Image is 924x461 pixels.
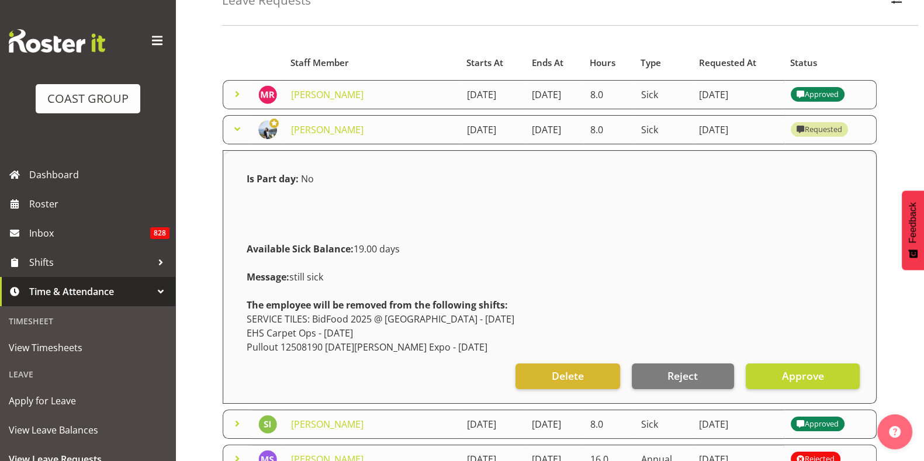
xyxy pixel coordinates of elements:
img: help-xxl-2.png [889,426,901,438]
img: sebastian-ibanez6856.jpg [258,415,277,434]
span: Status [790,56,817,70]
td: [DATE] [525,410,583,439]
span: Delete [552,368,584,383]
span: View Leave Balances [9,421,167,439]
td: [DATE] [692,410,784,439]
a: [PERSON_NAME] [291,418,364,431]
span: Pullout 12508190 [DATE][PERSON_NAME] Expo - [DATE] [247,341,487,353]
td: Sick [634,80,692,109]
td: [DATE] [692,80,784,109]
td: Sick [634,410,692,439]
td: [DATE] [525,80,583,109]
td: 8.0 [583,115,634,144]
strong: Available Sick Balance: [247,242,354,255]
td: [DATE] [460,115,525,144]
span: Roster [29,195,169,213]
span: Dashboard [29,166,169,183]
div: Requested [797,123,842,137]
td: 8.0 [583,80,634,109]
img: mathew-rolle10807.jpg [258,85,277,104]
span: Inbox [29,224,150,242]
a: Apply for Leave [3,386,172,415]
span: Requested At [699,56,756,70]
span: Shifts [29,254,152,271]
div: 19.00 days [240,235,860,263]
span: Approve [781,368,823,383]
button: Feedback - Show survey [902,190,924,270]
span: Hours [590,56,615,70]
td: [DATE] [460,410,525,439]
td: [DATE] [692,115,784,144]
a: [PERSON_NAME] [291,88,364,101]
td: 8.0 [583,410,634,439]
span: Ends At [532,56,563,70]
span: SERVICE TILES: BidFood 2025 @ [GEOGRAPHIC_DATA] - [DATE] [247,313,514,325]
td: [DATE] [460,80,525,109]
span: Feedback [908,202,918,243]
div: Approved [797,417,839,431]
div: Approved [797,88,839,102]
div: Leave [3,362,172,386]
span: Time & Attendance [29,283,152,300]
strong: The employee will be removed from the following shifts: [247,299,508,311]
span: Staff Member [290,56,349,70]
button: Reject [632,363,734,389]
span: Apply for Leave [9,392,167,410]
td: Sick [634,115,692,144]
span: 828 [150,227,169,239]
td: [DATE] [525,115,583,144]
span: Type [641,56,661,70]
strong: Is Part day: [247,172,299,185]
a: [PERSON_NAME] [291,123,364,136]
span: EHS Carpet Ops - [DATE] [247,327,353,339]
div: COAST GROUP [47,90,129,108]
span: Starts At [466,56,503,70]
span: Reject [667,368,698,383]
div: Timesheet [3,309,172,333]
span: No [301,172,314,185]
span: View Timesheets [9,339,167,356]
a: View Timesheets [3,333,172,362]
button: Approve [746,363,860,389]
img: Rosterit website logo [9,29,105,53]
button: Delete [515,363,620,389]
a: View Leave Balances [3,415,172,445]
strong: Message: [247,271,289,283]
img: brittany-taylorf7b938a58e78977fad4baecaf99ae47c.png [258,120,277,139]
div: still sick [240,263,860,291]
